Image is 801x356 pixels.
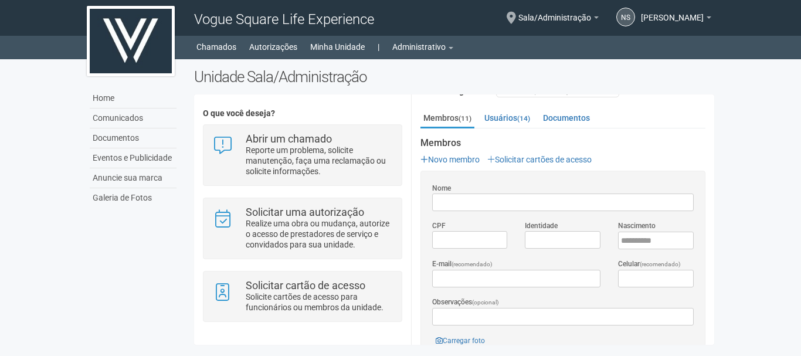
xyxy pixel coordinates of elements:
[203,109,402,118] h4: O que você deseja?
[90,168,177,188] a: Anuncie sua marca
[640,261,681,267] span: (recomendado)
[212,134,392,177] a: Abrir um chamado Reporte um problema, solicite manutenção, faça uma reclamação ou solicite inform...
[432,297,499,308] label: Observações
[212,280,392,313] a: Solicitar cartão de acesso Solicite cartões de acesso para funcionários ou membros da unidade.
[90,89,177,109] a: Home
[378,39,379,55] a: |
[472,299,499,306] span: (opcional)
[246,133,332,145] strong: Abrir um chamado
[481,109,533,127] a: Usuários(14)
[246,206,364,218] strong: Solicitar uma autorização
[310,39,365,55] a: Minha Unidade
[246,279,365,291] strong: Solicitar cartão de acesso
[432,259,493,270] label: E-mail
[616,8,635,26] a: NS
[212,207,392,250] a: Solicitar uma autorização Realize uma obra ou mudança, autorize o acesso de prestadores de serviç...
[392,39,453,55] a: Administrativo
[459,114,471,123] small: (11)
[249,39,297,55] a: Autorizações
[90,148,177,168] a: Eventos e Publicidade
[194,11,374,28] span: Vogue Square Life Experience
[641,15,711,24] a: [PERSON_NAME]
[452,261,493,267] span: (recomendado)
[194,68,714,86] h2: Unidade Sala/Administração
[487,155,592,164] a: Solicitar cartões de acesso
[641,2,704,22] span: Nicolle Silva
[432,334,488,347] a: Carregar foto
[90,109,177,128] a: Comunicados
[87,6,175,76] img: logo.jpg
[618,259,681,270] label: Celular
[432,183,451,194] label: Nome
[196,39,236,55] a: Chamados
[246,145,393,177] p: Reporte um problema, solicite manutenção, faça uma reclamação ou solicite informações.
[525,221,558,231] label: Identidade
[432,221,446,231] label: CPF
[246,291,393,313] p: Solicite cartões de acesso para funcionários ou membros da unidade.
[518,2,591,22] span: Sala/Administração
[246,218,393,250] p: Realize uma obra ou mudança, autorize o acesso de prestadores de serviço e convidados para sua un...
[420,138,705,148] strong: Membros
[90,128,177,148] a: Documentos
[540,109,593,127] a: Documentos
[518,15,599,24] a: Sala/Administração
[618,221,656,231] label: Nascimento
[420,109,474,128] a: Membros(11)
[517,114,530,123] small: (14)
[420,155,480,164] a: Novo membro
[90,188,177,208] a: Galeria de Fotos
